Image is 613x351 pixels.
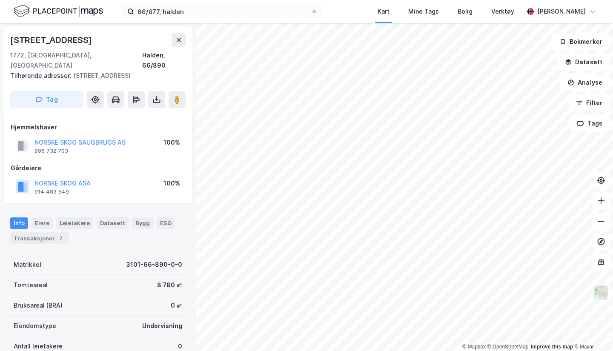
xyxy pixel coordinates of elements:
[171,300,182,311] div: 0 ㎡
[97,217,129,228] div: Datasett
[11,122,185,132] div: Hjemmelshaver
[408,6,439,17] div: Mine Tags
[10,71,179,81] div: [STREET_ADDRESS]
[34,188,69,195] div: 914 483 549
[32,217,53,228] div: Eiere
[134,5,311,18] input: Søk på adresse, matrikkel, gårdeiere, leietakere eller personer
[10,72,73,79] span: Tilhørende adresser:
[570,310,613,351] div: Kontrollprogram for chat
[132,217,153,228] div: Bygg
[491,6,514,17] div: Verktøy
[14,280,48,290] div: Tomteareal
[126,260,182,270] div: 3101-66-890-0-0
[14,300,63,311] div: Bruksareal (BRA)
[14,321,56,331] div: Eiendomstype
[157,280,182,290] div: 8 780 ㎡
[552,33,610,50] button: Bokmerker
[142,50,186,71] div: Halden, 66/890
[10,50,142,71] div: 1772, [GEOGRAPHIC_DATA], [GEOGRAPHIC_DATA]
[593,285,609,301] img: Z
[57,234,65,243] div: 7
[14,4,103,19] img: logo.f888ab2527a4732fd821a326f86c7f29.svg
[157,217,175,228] div: ESG
[56,217,93,228] div: Leietakere
[462,344,486,350] a: Mapbox
[531,344,573,350] a: Improve this map
[458,6,473,17] div: Bolig
[570,115,610,132] button: Tags
[10,91,83,108] button: Tag
[558,54,610,71] button: Datasett
[14,260,41,270] div: Matrikkel
[570,310,613,351] iframe: Chat Widget
[11,163,185,173] div: Gårdeiere
[537,6,586,17] div: [PERSON_NAME]
[10,33,94,47] div: [STREET_ADDRESS]
[142,321,182,331] div: Undervisning
[163,137,180,148] div: 100%
[10,232,69,244] div: Transaksjoner
[163,178,180,188] div: 100%
[560,74,610,91] button: Analyse
[487,344,529,350] a: OpenStreetMap
[378,6,390,17] div: Kart
[569,94,610,111] button: Filter
[34,148,68,154] div: 996 732 703
[10,217,28,228] div: Info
